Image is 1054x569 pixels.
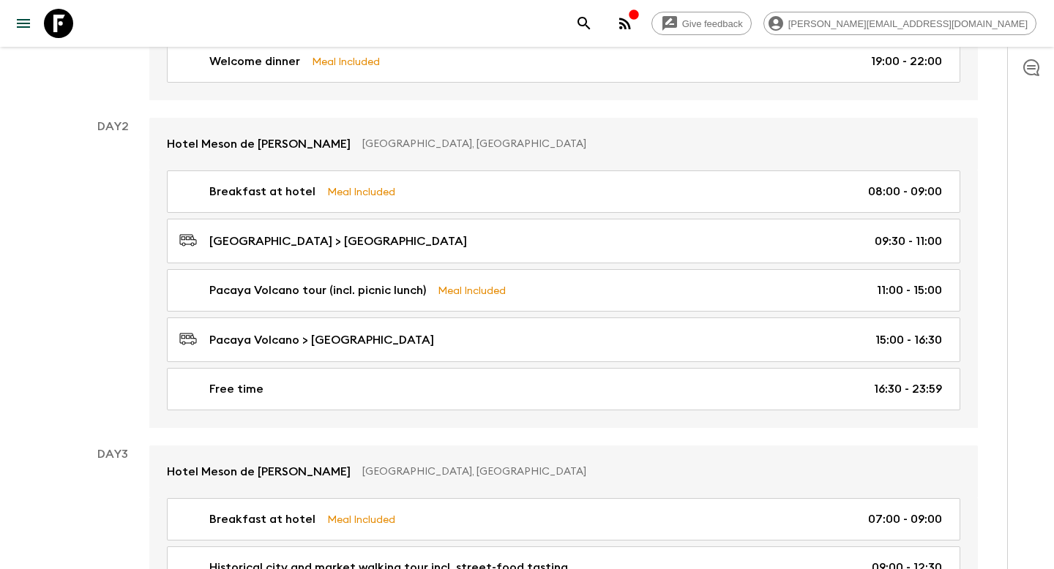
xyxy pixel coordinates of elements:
a: Pacaya Volcano > [GEOGRAPHIC_DATA]15:00 - 16:30 [167,317,960,362]
div: [PERSON_NAME][EMAIL_ADDRESS][DOMAIN_NAME] [763,12,1036,35]
p: Pacaya Volcano tour (incl. picnic lunch) [209,282,426,299]
p: 07:00 - 09:00 [868,510,942,528]
p: 16:30 - 23:59 [874,380,942,398]
p: 08:00 - 09:00 [868,183,942,200]
p: [GEOGRAPHIC_DATA] > [GEOGRAPHIC_DATA] [209,233,467,250]
a: Pacaya Volcano tour (incl. picnic lunch)Meal Included11:00 - 15:00 [167,269,960,312]
p: Breakfast at hotel [209,510,315,528]
p: 11:00 - 15:00 [877,282,942,299]
p: 09:30 - 11:00 [875,233,942,250]
a: Welcome dinnerMeal Included19:00 - 22:00 [167,40,960,83]
a: Give feedback [651,12,752,35]
p: Pacaya Volcano > [GEOGRAPHIC_DATA] [209,331,434,349]
button: menu [9,9,38,38]
p: [GEOGRAPHIC_DATA], [GEOGRAPHIC_DATA] [362,137,949,151]
p: 19:00 - 22:00 [871,53,942,70]
p: Hotel Meson de [PERSON_NAME] [167,463,351,481]
a: Hotel Meson de [PERSON_NAME][GEOGRAPHIC_DATA], [GEOGRAPHIC_DATA] [149,445,978,498]
p: Meal Included [312,53,380,69]
a: Hotel Meson de [PERSON_NAME][GEOGRAPHIC_DATA], [GEOGRAPHIC_DATA] [149,118,978,170]
p: Hotel Meson de [PERSON_NAME] [167,135,351,153]
p: Meal Included [438,282,506,298]
p: Breakfast at hotel [209,183,315,200]
p: Meal Included [327,511,395,527]
p: [GEOGRAPHIC_DATA], [GEOGRAPHIC_DATA] [362,464,949,479]
button: search adventures [569,9,599,38]
p: Free time [209,380,263,398]
p: 15:00 - 16:30 [875,331,942,349]
p: Day 3 [76,445,149,463]
a: [GEOGRAPHIC_DATA] > [GEOGRAPHIC_DATA]09:30 - 11:00 [167,219,960,263]
a: Free time16:30 - 23:59 [167,368,960,410]
a: Breakfast at hotelMeal Included07:00 - 09:00 [167,498,960,540]
p: Day 2 [76,118,149,135]
span: Give feedback [674,18,751,29]
a: Breakfast at hotelMeal Included08:00 - 09:00 [167,170,960,213]
p: Meal Included [327,184,395,200]
span: [PERSON_NAME][EMAIL_ADDRESS][DOMAIN_NAME] [780,18,1036,29]
p: Welcome dinner [209,53,300,70]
